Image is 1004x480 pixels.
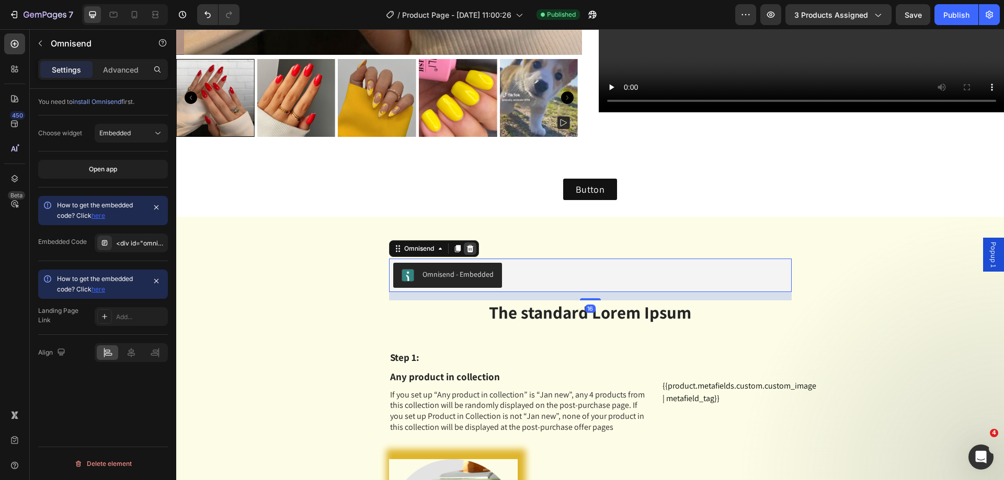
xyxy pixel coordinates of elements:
[225,240,238,252] img: Omnisend.png
[409,275,419,284] div: 16
[214,360,470,404] p: If you set up “Any product in collection” is “Jan new”, any 4 products from this collection will ...
[92,212,105,219] a: here
[785,4,892,25] button: 3 products assigned
[197,4,239,25] div: Undo/Redo
[116,312,165,322] div: Add...
[896,4,930,25] button: Save
[246,240,317,251] div: Omnisend - Embedded
[486,350,615,376] div: {{product.metafields.custom.custom_image | metafield_tag}}
[214,322,470,335] p: Step 1:
[226,215,260,224] div: Omnisend
[968,444,994,470] iframe: Intercom live chat
[89,165,117,174] div: Open app
[794,9,868,20] span: 3 products assigned
[385,62,397,75] button: Carousel Next Arrow
[103,64,139,75] p: Advanced
[8,191,25,200] div: Beta
[38,306,90,325] div: Landing Page Link
[387,149,441,171] button: Button
[990,429,998,437] span: 4
[812,213,823,238] span: Popup 1
[213,271,615,296] h2: The standard Lorem Ipsum
[214,341,470,354] p: Any product in collection
[176,29,1004,480] iframe: To enrich screen reader interactions, please activate Accessibility in Grammarly extension settings
[8,62,21,75] button: Carousel Back Arrow
[38,237,87,247] div: Embedded Code
[547,10,576,19] span: Published
[73,98,121,106] span: install Omnisend
[400,154,428,167] div: Button
[38,128,82,138] div: Choose widget
[57,201,133,219] span: How to get the embedded code? Click
[934,4,978,25] button: Publish
[217,233,326,259] button: Omnisend - Embedded
[38,346,67,360] div: Align
[52,64,81,75] p: Settings
[397,9,400,20] span: /
[402,9,511,20] span: Product Page - [DATE] 11:00:26
[74,458,132,470] div: Delete element
[57,275,133,293] span: How to get the embedded code? Click
[943,9,969,20] div: Publish
[38,455,168,472] button: Delete element
[95,124,168,143] button: Embedded
[38,97,168,107] div: You need to first.
[116,239,165,248] div: <div id="omnisend-embedded-v2-6826f24986ec3de75b5640e1"></div>
[4,4,78,25] button: 7
[905,10,922,19] span: Save
[10,111,25,120] div: 450
[99,129,131,137] span: Embedded
[92,285,105,293] a: here
[69,8,73,21] p: 7
[38,160,168,179] button: Open app
[51,37,140,50] p: Omnisend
